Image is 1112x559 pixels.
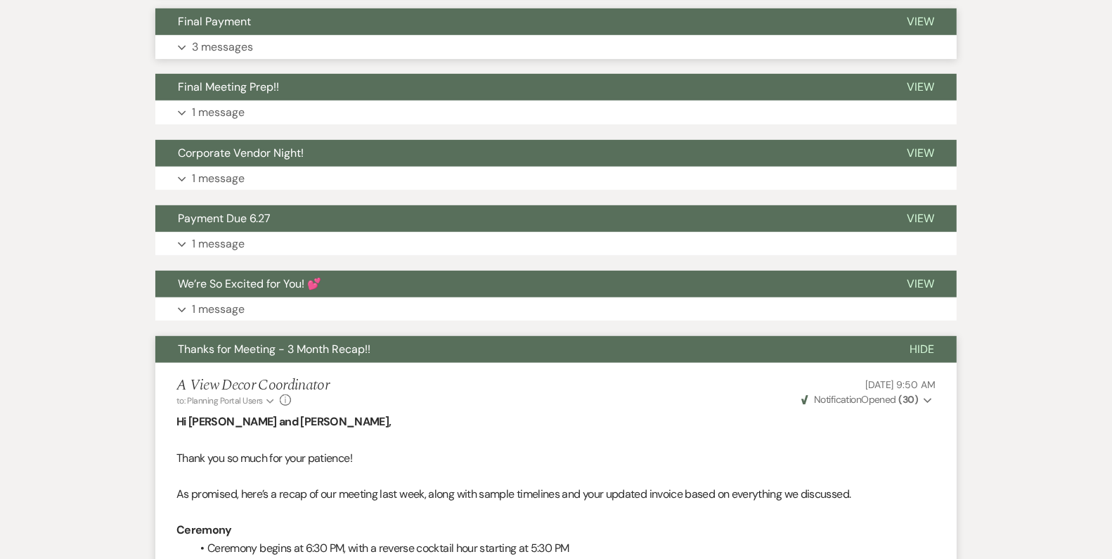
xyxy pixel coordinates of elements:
[192,38,253,56] p: 3 messages
[178,276,321,291] span: We’re So Excited for You! 💕
[887,336,957,363] button: Hide
[176,395,263,406] span: to: Planning Portal Users
[907,79,934,94] span: View
[176,414,392,429] strong: Hi [PERSON_NAME] and [PERSON_NAME],
[155,101,957,124] button: 1 message
[155,8,884,35] button: Final Payment
[155,232,957,256] button: 1 message
[884,140,957,167] button: View
[155,35,957,59] button: 3 messages
[898,393,918,406] strong: ( 30 )
[192,235,245,253] p: 1 message
[176,485,936,503] p: As promised, here’s a recap of our meeting last week, along with sample timelines and your update...
[865,378,936,391] span: [DATE] 9:50 AM
[178,342,370,356] span: Thanks for Meeting - 3 Month Recap!!
[176,394,276,407] button: to: Planning Portal Users
[176,377,329,394] h5: A View Decor Coordinator
[884,271,957,297] button: View
[907,14,934,29] span: View
[176,449,936,468] p: Thank you so much for your patience!
[155,74,884,101] button: Final Meeting Prep!!
[884,74,957,101] button: View
[192,103,245,122] p: 1 message
[884,205,957,232] button: View
[192,169,245,188] p: 1 message
[192,300,245,319] p: 1 message
[178,211,271,226] span: Payment Due 6.27
[178,146,304,160] span: Corporate Vendor Night!
[907,146,934,160] span: View
[884,8,957,35] button: View
[176,522,232,537] strong: Ceremony
[907,211,934,226] span: View
[155,140,884,167] button: Corporate Vendor Night!
[155,167,957,191] button: 1 message
[910,342,934,356] span: Hide
[190,539,936,558] li: Ceremony begins at 6:30 PM, with a reverse cocktail hour starting at 5:30 PM
[178,14,251,29] span: Final Payment
[155,271,884,297] button: We’re So Excited for You! 💕
[801,393,919,406] span: Opened
[178,79,279,94] span: Final Meeting Prep!!
[799,392,936,407] button: NotificationOpened (30)
[155,336,887,363] button: Thanks for Meeting - 3 Month Recap!!
[814,393,861,406] span: Notification
[907,276,934,291] span: View
[155,297,957,321] button: 1 message
[155,205,884,232] button: Payment Due 6.27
